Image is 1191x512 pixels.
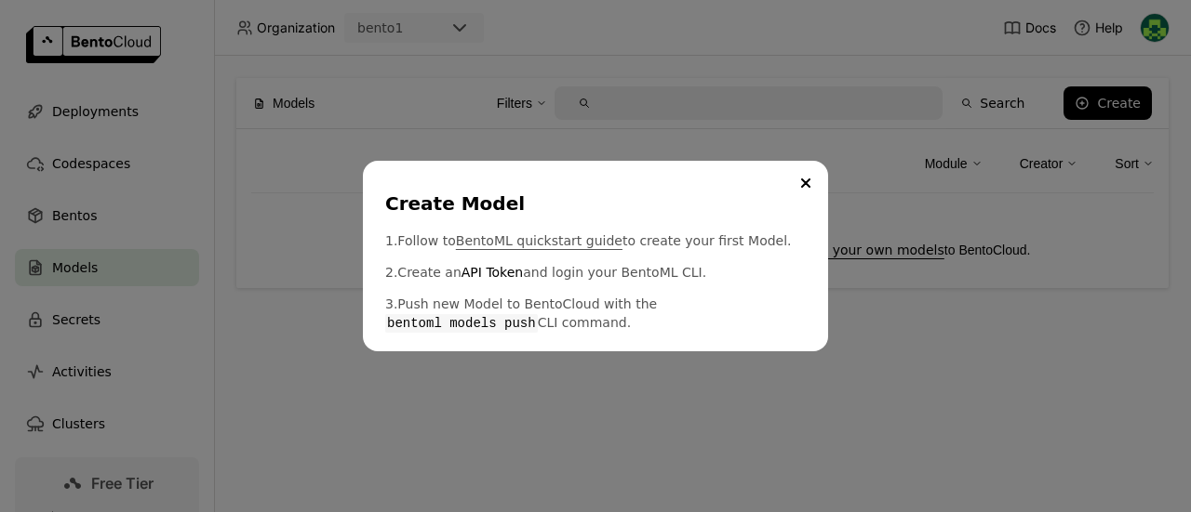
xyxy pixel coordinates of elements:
[385,263,806,282] p: 2. Create an and login your BentoML CLI.
[462,263,523,282] a: API Token
[385,314,538,333] code: bentoml models push
[363,161,828,351] div: dialog
[456,231,622,250] a: BentoML quickstart guide
[795,172,817,194] button: Close
[385,190,798,217] div: Create Model
[385,295,806,333] p: 3. Push new Model to BentoCloud with the CLI command.
[385,231,806,250] p: 1. Follow to to create your first Model.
